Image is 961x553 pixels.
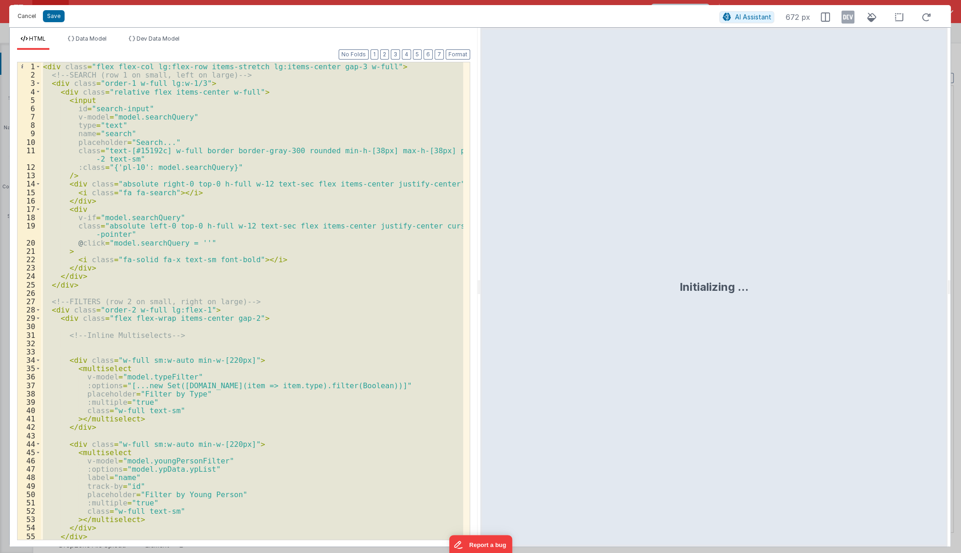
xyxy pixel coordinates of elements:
[18,138,41,146] div: 10
[18,440,41,448] div: 44
[18,515,41,523] div: 53
[18,222,41,238] div: 19
[18,507,41,515] div: 52
[18,146,41,163] div: 11
[18,339,41,348] div: 32
[18,71,41,79] div: 2
[18,264,41,272] div: 23
[446,49,470,60] button: Format
[18,364,41,373] div: 35
[18,432,41,440] div: 43
[18,356,41,364] div: 34
[18,113,41,121] div: 7
[18,104,41,113] div: 6
[18,306,41,314] div: 28
[18,171,41,180] div: 13
[424,49,433,60] button: 6
[734,13,771,21] span: AI Assistant
[13,10,41,23] button: Cancel
[18,322,41,331] div: 30
[719,11,774,23] button: AI Assistant
[18,465,41,473] div: 47
[76,35,107,42] span: Data Model
[18,415,41,423] div: 41
[18,255,41,264] div: 22
[18,406,41,415] div: 40
[43,10,65,22] button: Save
[18,121,41,129] div: 8
[18,381,41,390] div: 37
[18,390,41,398] div: 38
[18,272,41,280] div: 24
[339,49,369,60] button: No Folds
[18,373,41,381] div: 36
[679,280,748,295] div: Initializing ...
[18,239,41,247] div: 20
[18,348,41,356] div: 33
[29,35,46,42] span: HTML
[18,62,41,71] div: 1
[18,423,41,431] div: 42
[18,473,41,481] div: 48
[18,281,41,289] div: 25
[18,213,41,222] div: 18
[18,205,41,213] div: 17
[402,49,411,60] button: 4
[18,79,41,87] div: 3
[435,49,444,60] button: 7
[391,49,400,60] button: 3
[18,129,41,138] div: 9
[18,457,41,465] div: 46
[137,35,179,42] span: Dev Data Model
[18,289,41,297] div: 26
[18,482,41,490] div: 49
[413,49,422,60] button: 5
[18,499,41,507] div: 51
[18,448,41,457] div: 45
[18,532,41,541] div: 55
[785,12,810,23] span: 672 px
[18,180,41,188] div: 14
[18,88,41,96] div: 4
[18,247,41,255] div: 21
[18,163,41,171] div: 12
[18,188,41,197] div: 15
[18,490,41,499] div: 50
[18,314,41,322] div: 29
[18,398,41,406] div: 39
[370,49,378,60] button: 1
[380,49,389,60] button: 2
[18,197,41,205] div: 16
[18,523,41,532] div: 54
[18,96,41,104] div: 5
[18,297,41,306] div: 27
[18,331,41,339] div: 31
